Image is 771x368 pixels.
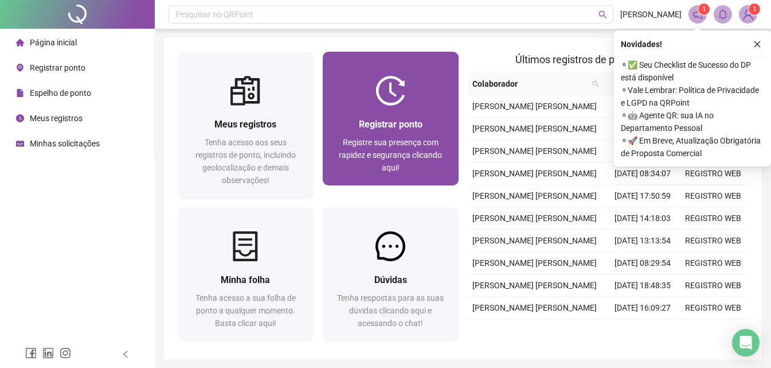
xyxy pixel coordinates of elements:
span: ⚬ 🤖 Agente QR: sua IA no Departamento Pessoal [621,109,764,134]
span: bell [718,9,728,20]
span: search [598,10,607,19]
span: Data/Hora [608,78,658,90]
td: [DATE] 08:34:07 [608,162,678,185]
a: Minha folhaTenha acesso a sua folha de ponto a qualquer momento. Basta clicar aqui! [178,207,314,341]
span: Minha folha [221,274,270,285]
span: Tenha acesso a sua folha de ponto a qualquer momento. Basta clicar aqui! [195,293,296,328]
span: instagram [60,347,71,359]
td: [DATE] 13:13:54 [608,230,678,252]
span: Tenha respostas para as suas dúvidas clicando aqui e acessando o chat! [337,293,444,328]
span: Meus registros [214,119,276,130]
span: [PERSON_NAME] [PERSON_NAME] [472,281,597,290]
td: REGISTRO WEB [678,162,748,185]
td: [DATE] 16:09:27 [608,297,678,319]
span: [PERSON_NAME] [PERSON_NAME] [472,124,597,133]
td: REGISTRO WEB [678,252,748,274]
td: [DATE] 17:45:01 [608,95,678,118]
span: environment [16,64,24,72]
span: [PERSON_NAME] [PERSON_NAME] [472,102,597,111]
span: search [592,80,599,87]
span: Tenha acesso aos seus registros de ponto, incluindo geolocalização e demais observações! [195,138,296,185]
span: search [590,75,601,92]
td: [DATE] 17:50:59 [608,185,678,207]
span: Espelho de ponto [30,88,91,98]
td: [DATE] 14:36:32 [608,319,678,342]
span: [PERSON_NAME] [PERSON_NAME] [472,236,597,245]
img: 77534 [739,6,757,23]
span: [PERSON_NAME] [620,8,682,21]
div: Open Intercom Messenger [732,329,760,357]
sup: 1 [698,3,710,15]
td: REGISTRO WEB [678,297,748,319]
span: Minhas solicitações [30,139,100,148]
td: REGISTRO WEB [678,274,748,297]
td: [DATE] 14:18:03 [608,207,678,230]
span: Dúvidas [374,274,407,285]
span: left [122,350,130,358]
span: Últimos registros de ponto sincronizados [515,53,700,65]
td: REGISTRO WEB [678,185,748,207]
td: [DATE] 13:25:42 [608,140,678,162]
span: Página inicial [30,38,77,47]
span: ⚬ 🚀 Em Breve, Atualização Obrigatória de Proposta Comercial [621,134,764,160]
sup: Atualize o seu contato no menu Meus Dados [749,3,760,15]
span: 1 [753,5,757,13]
span: 1 [702,5,706,13]
span: schedule [16,140,24,148]
span: home [16,38,24,47]
a: Meus registrosTenha acesso aos seus registros de ponto, incluindo geolocalização e demais observa... [178,52,314,198]
td: [DATE] 18:48:35 [608,274,678,297]
span: [PERSON_NAME] [PERSON_NAME] [472,303,597,312]
td: REGISTRO WEB [678,207,748,230]
td: [DATE] 14:28:56 [608,118,678,140]
td: [DATE] 08:29:54 [608,252,678,274]
span: close [753,40,761,48]
span: notification [692,9,703,20]
span: [PERSON_NAME] [PERSON_NAME] [472,258,597,268]
th: Data/Hora [604,73,672,95]
span: Novidades ! [621,38,662,51]
span: [PERSON_NAME] [PERSON_NAME] [472,214,597,223]
span: [PERSON_NAME] [PERSON_NAME] [472,191,597,200]
span: ⚬ Vale Lembrar: Política de Privacidade e LGPD na QRPoint [621,84,764,109]
a: Registrar pontoRegistre sua presença com rapidez e segurança clicando aqui! [323,52,459,185]
span: linkedin [42,347,54,359]
span: file [16,89,24,97]
td: REGISTRO WEB [678,230,748,252]
span: Registrar ponto [30,63,85,72]
span: [PERSON_NAME] [PERSON_NAME] [472,146,597,156]
span: Registrar ponto [359,119,422,130]
span: ⚬ ✅ Seu Checklist de Sucesso do DP está disponível [621,59,764,84]
span: Meus registros [30,114,83,123]
span: Colaborador [472,78,588,90]
span: Registre sua presença com rapidez e segurança clicando aqui! [339,138,442,172]
td: REGISTRO WEB [678,319,748,342]
span: clock-circle [16,114,24,122]
span: [PERSON_NAME] [PERSON_NAME] [472,169,597,178]
a: DúvidasTenha respostas para as suas dúvidas clicando aqui e acessando o chat! [323,207,459,341]
span: facebook [25,347,37,359]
